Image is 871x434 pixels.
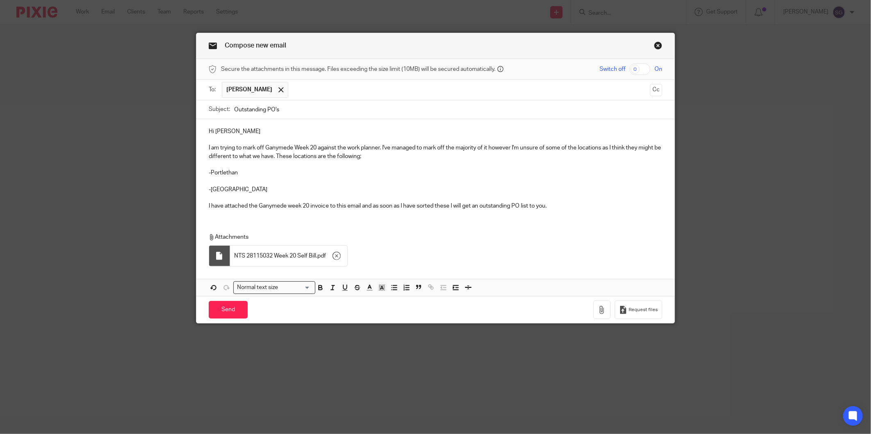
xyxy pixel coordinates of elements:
span: Secure the attachments in this message. Files exceeding the size limit (10MB) will be secured aut... [221,65,495,73]
div: Search for option [233,281,315,294]
input: Send [209,301,248,319]
span: Switch off [600,65,625,73]
a: Close this dialog window [654,41,662,52]
label: Subject: [209,105,230,113]
div: . [230,246,347,266]
p: I am trying to mark off Ganymede Week 20 against the work planner. I've managed to mark off the m... [209,144,662,160]
span: Compose new email [225,42,286,49]
input: Search for option [281,283,310,292]
label: To: [209,86,218,94]
p: -[GEOGRAPHIC_DATA] [209,185,662,194]
span: NTS 28115032 Week 20 Self Bill [234,252,316,260]
button: Request files [615,301,662,319]
p: -Portlethan [209,169,662,177]
span: Request files [629,307,658,313]
span: [PERSON_NAME] [226,86,272,94]
p: I have attached the Ganymede week 20 invoice to this email and as soon as I have sorted these I w... [209,202,662,210]
span: Normal text size [235,283,280,292]
p: Hi [PERSON_NAME] [209,127,662,136]
span: On [654,65,662,73]
span: pdf [317,252,326,260]
p: Attachments [209,233,647,241]
button: Cc [650,84,662,96]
